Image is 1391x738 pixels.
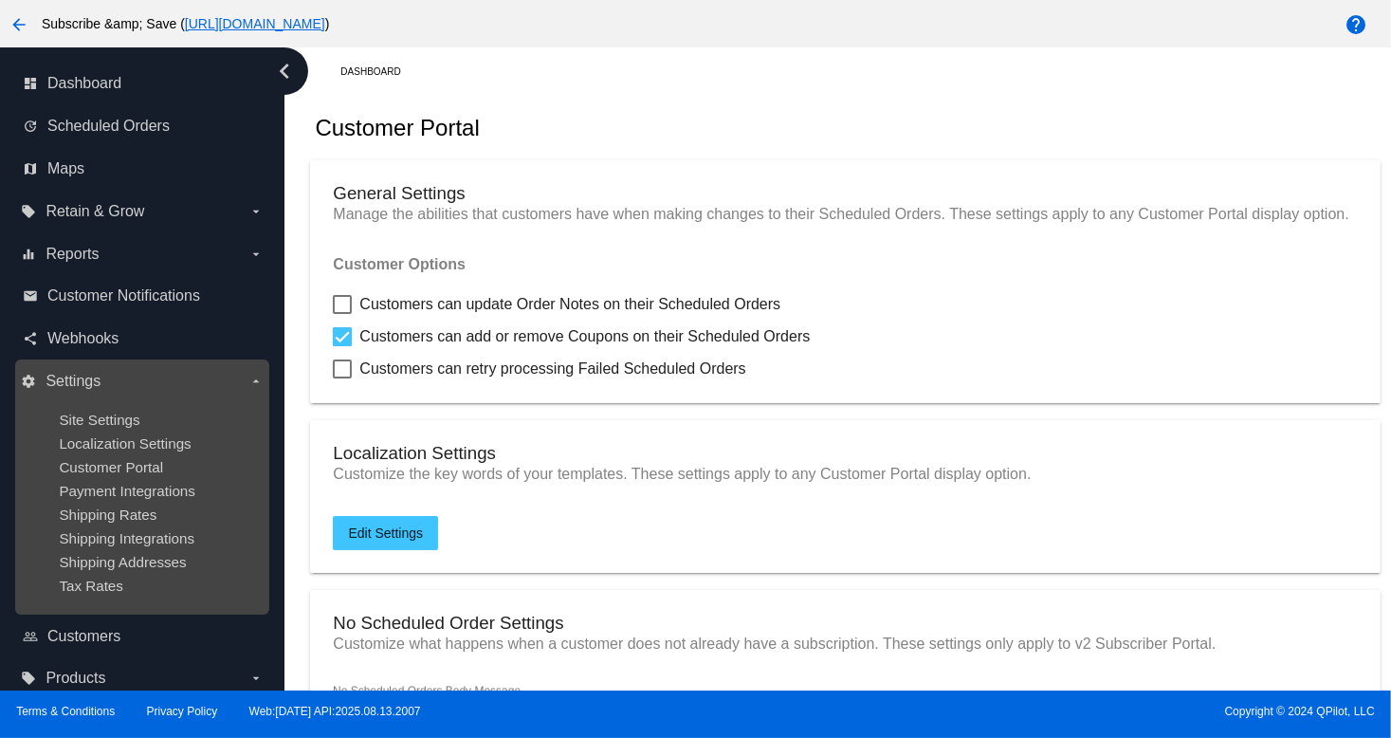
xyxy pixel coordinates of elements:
[248,374,264,389] i: arrow_drop_down
[46,373,101,390] span: Settings
[23,331,38,346] i: share
[59,412,139,428] a: Site Settings
[23,76,38,91] i: dashboard
[712,705,1375,718] span: Copyright © 2024 QPilot, LLC
[23,161,38,176] i: map
[248,671,264,686] i: arrow_drop_down
[21,374,36,389] i: settings
[23,111,264,141] a: update Scheduled Orders
[315,115,479,141] h2: Customer Portal
[46,670,105,687] span: Products
[47,118,170,135] span: Scheduled Orders
[333,256,1357,273] h4: Customer Options
[21,671,36,686] i: local_offer
[8,13,30,36] mat-icon: arrow_back
[23,154,264,184] a: map Maps
[248,247,264,262] i: arrow_drop_down
[23,629,38,644] i: people_outline
[249,705,421,718] a: Web:[DATE] API:2025.08.13.2007
[59,459,163,475] a: Customer Portal
[348,526,423,541] span: Edit Settings
[269,56,300,86] i: chevron_left
[16,705,115,718] a: Terms & Conditions
[359,293,780,316] span: Customers can update Order Notes on their Scheduled Orders
[59,507,156,523] a: Shipping Rates
[23,288,38,304] i: email
[23,621,264,652] a: people_outline Customers
[333,443,1357,464] h3: Localization Settings
[47,160,84,177] span: Maps
[333,206,1357,223] p: Manage the abilities that customers have when making changes to their Scheduled Orders. These set...
[23,281,264,311] a: email Customer Notifications
[47,287,200,304] span: Customer Notifications
[248,204,264,219] i: arrow_drop_down
[359,358,745,380] span: Customers can retry processing Failed Scheduled Orders
[46,246,99,263] span: Reports
[21,204,36,219] i: local_offer
[47,330,119,347] span: Webhooks
[1345,13,1367,36] mat-icon: help
[23,323,264,354] a: share Webhooks
[333,636,1357,653] p: Customize what happens when a customer does not already have a subscription. These settings only ...
[59,530,194,546] a: Shipping Integrations
[59,435,191,452] a: Localization Settings
[42,16,329,31] span: Subscribe &amp; Save ( )
[185,16,325,31] a: [URL][DOMAIN_NAME]
[46,203,144,220] span: Retain & Grow
[23,119,38,134] i: update
[21,247,36,262] i: equalizer
[359,325,810,348] span: Customers can add or remove Coupons on their Scheduled Orders
[333,183,1357,204] h3: General Settings
[47,75,121,92] span: Dashboard
[340,57,417,86] a: Dashboard
[333,613,1357,634] h3: No Scheduled Order Settings
[59,483,195,499] a: Payment Integrations
[333,466,1357,483] p: Customize the key words of your templates. These settings apply to any Customer Portal display op...
[59,578,123,594] a: Tax Rates
[47,628,120,645] span: Customers
[333,516,438,550] button: Edit Settings
[147,705,218,718] a: Privacy Policy
[23,68,264,99] a: dashboard Dashboard
[59,554,186,570] a: Shipping Addresses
